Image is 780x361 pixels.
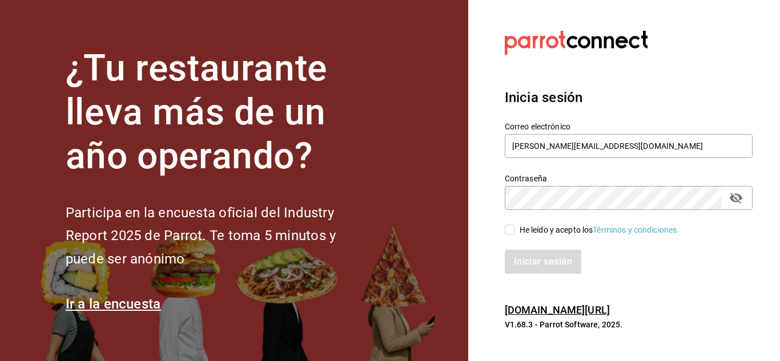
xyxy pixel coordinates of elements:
[66,201,374,271] h2: Participa en la encuesta oficial del Industry Report 2025 de Parrot. Te toma 5 minutos y puede se...
[505,123,753,131] label: Correo electrónico
[505,87,753,108] h3: Inicia sesión
[66,296,161,312] a: Ir a la encuesta
[726,188,746,208] button: passwordField
[505,134,753,158] input: Ingresa tu correo electrónico
[505,175,753,182] label: Contraseña
[593,225,679,234] a: Términos y condiciones.
[505,319,753,330] p: V1.68.3 - Parrot Software, 2025.
[66,47,374,178] h1: ¿Tu restaurante lleva más de un año operando?
[505,304,610,316] a: [DOMAIN_NAME][URL]
[520,224,680,236] div: He leído y acepto los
